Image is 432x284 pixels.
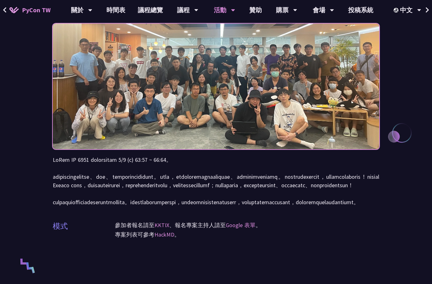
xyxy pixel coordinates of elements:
[53,221,68,232] p: 模式
[115,230,379,239] p: 專案列表可參考 。
[226,221,256,229] a: Google 表單
[3,2,57,18] a: PyCon TW
[53,156,379,206] p: LoRem IP 6951 dolorsitam 5/9 (c) 63:57 ~ 66:64。 adipiscingelitse、doe、temporincididunt。utla，etdolo...
[115,221,379,230] p: 參加者報名請至 、報名專案主持人請至 。
[53,7,379,166] img: Photo of PyCon Taiwan Sprints
[154,221,169,229] a: KKTIX
[9,7,19,13] img: Home icon of PyCon TW 2025
[394,8,400,13] img: Locale Icon
[154,231,174,238] a: HackMD
[22,5,51,15] span: PyCon TW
